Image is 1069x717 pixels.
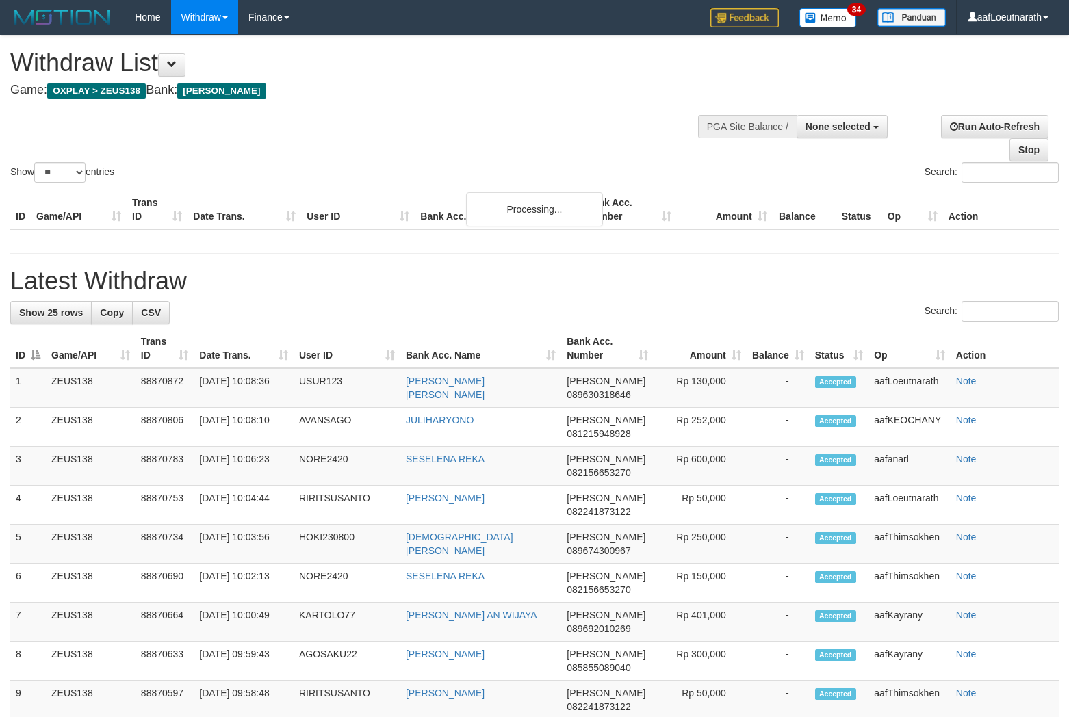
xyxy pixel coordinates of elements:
th: Balance [773,190,836,229]
th: Bank Acc. Number [580,190,676,229]
td: - [747,642,810,681]
h1: Withdraw List [10,49,699,77]
td: ZEUS138 [46,486,136,525]
span: Accepted [815,571,856,583]
span: Copy 089674300967 to clipboard [567,545,630,556]
a: Run Auto-Refresh [941,115,1048,138]
td: ZEUS138 [46,525,136,564]
td: 3 [10,447,46,486]
span: [PERSON_NAME] [567,415,645,426]
span: None selected [806,121,871,132]
span: [PERSON_NAME] [567,493,645,504]
td: 2 [10,408,46,447]
span: [PERSON_NAME] [567,688,645,699]
a: Note [956,688,977,699]
td: Rp 130,000 [654,368,747,408]
td: Rp 401,000 [654,603,747,642]
td: Rp 150,000 [654,564,747,603]
label: Search: [925,162,1059,183]
td: [DATE] 10:00:49 [194,603,294,642]
th: Bank Acc. Name: activate to sort column ascending [400,329,561,368]
td: 4 [10,486,46,525]
div: PGA Site Balance / [698,115,797,138]
td: - [747,525,810,564]
span: CSV [141,307,161,318]
td: aafThimsokhen [868,564,951,603]
label: Search: [925,301,1059,322]
span: 34 [847,3,866,16]
a: Note [956,454,977,465]
th: Op [882,190,943,229]
a: Copy [91,301,133,324]
td: Rp 300,000 [654,642,747,681]
span: Accepted [815,376,856,388]
td: - [747,368,810,408]
td: aafanarl [868,447,951,486]
a: Note [956,376,977,387]
td: [DATE] 09:59:43 [194,642,294,681]
span: Accepted [815,649,856,661]
a: Note [956,415,977,426]
a: [DEMOGRAPHIC_DATA][PERSON_NAME] [406,532,513,556]
a: Note [956,493,977,504]
td: ZEUS138 [46,368,136,408]
span: [PERSON_NAME] [567,454,645,465]
a: SESELENA REKA [406,571,485,582]
th: User ID: activate to sort column ascending [294,329,400,368]
th: Action [951,329,1059,368]
th: ID: activate to sort column descending [10,329,46,368]
th: Bank Acc. Number: activate to sort column ascending [561,329,654,368]
span: OXPLAY > ZEUS138 [47,83,146,99]
span: [PERSON_NAME] [567,376,645,387]
img: Button%20Memo.svg [799,8,857,27]
td: ZEUS138 [46,447,136,486]
td: [DATE] 10:08:10 [194,408,294,447]
img: Feedback.jpg [710,8,779,27]
td: - [747,486,810,525]
a: [PERSON_NAME] [406,493,485,504]
td: aafLoeutnarath [868,368,951,408]
th: Amount: activate to sort column ascending [654,329,747,368]
a: [PERSON_NAME] [406,649,485,660]
select: Showentries [34,162,86,183]
td: NORE2420 [294,564,400,603]
span: [PERSON_NAME] [567,571,645,582]
a: JULIHARYONO [406,415,474,426]
td: [DATE] 10:04:44 [194,486,294,525]
td: aafLoeutnarath [868,486,951,525]
a: [PERSON_NAME] [PERSON_NAME] [406,376,485,400]
td: 88870633 [136,642,194,681]
span: Accepted [815,493,856,505]
td: Rp 50,000 [654,486,747,525]
td: [DATE] 10:08:36 [194,368,294,408]
th: Trans ID: activate to sort column ascending [136,329,194,368]
td: 88870753 [136,486,194,525]
img: MOTION_logo.png [10,7,114,27]
td: 88870690 [136,564,194,603]
td: [DATE] 10:03:56 [194,525,294,564]
td: HOKI230800 [294,525,400,564]
td: 6 [10,564,46,603]
td: 5 [10,525,46,564]
input: Search: [962,301,1059,322]
td: 88870806 [136,408,194,447]
th: ID [10,190,31,229]
a: CSV [132,301,170,324]
th: User ID [301,190,415,229]
th: Status: activate to sort column ascending [810,329,869,368]
span: [PERSON_NAME] [567,610,645,621]
td: [DATE] 10:02:13 [194,564,294,603]
a: Stop [1009,138,1048,161]
td: 7 [10,603,46,642]
span: Show 25 rows [19,307,83,318]
td: Rp 252,000 [654,408,747,447]
th: Date Trans.: activate to sort column ascending [194,329,294,368]
td: 8 [10,642,46,681]
td: KARTOLO77 [294,603,400,642]
td: 88870734 [136,525,194,564]
span: Copy 082156653270 to clipboard [567,584,630,595]
td: - [747,603,810,642]
span: Copy 082156653270 to clipboard [567,467,630,478]
th: Trans ID [127,190,188,229]
span: [PERSON_NAME] [177,83,266,99]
